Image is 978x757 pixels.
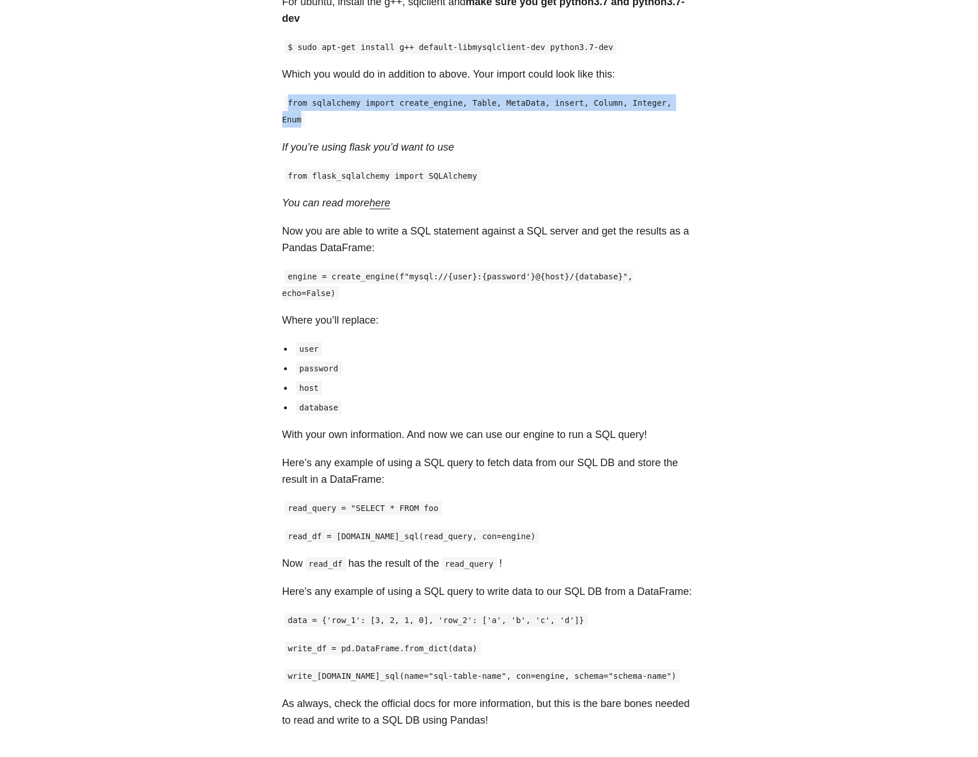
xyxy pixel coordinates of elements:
em: If you’re using flask you’d want to use [282,141,454,153]
code: write_df = pd.DataFrame.from_dict(data) [285,641,481,655]
code: $ sudo apt-get install g++ default-libmysqlclient-dev python3.7-dev [285,40,617,54]
p: As always, check the official docs for more information, but this is the bare bones needed to rea... [282,695,696,729]
code: read_query = "SELECT * FROM foo [285,501,442,515]
code: from sqlalchemy import create_engine, Table, MetaData, insert, Column, Integer, Enum [282,96,672,126]
p: Where you’ll replace: [282,312,696,329]
code: user [296,342,323,356]
code: read_query [442,557,497,571]
code: data = {'row_1': [3, 2, 1, 0], 'row_2': ['a', 'b', 'c', 'd']} [285,613,588,627]
p: Now has the result of the ! [282,555,696,572]
p: With your own information. And now we can use our engine to run a SQL query! [282,426,696,443]
code: from flask_sqlalchemy import SQLAlchemy [285,169,481,183]
code: password [296,362,342,375]
p: Here’s any example of using a SQL query to fetch data from our SQL DB and store the result in a D... [282,455,696,488]
p: Now you are able to write a SQL statement against a SQL server and get the results as a Pandas Da... [282,223,696,256]
code: read_df = [DOMAIN_NAME]_sql(read_query, con=engine) [285,529,539,543]
p: Here’s any example of using a SQL query to write data to our SQL DB from a DataFrame: [282,583,696,600]
p: Which you would do in addition to above. Your import could look like this: [282,66,696,83]
code: database [296,401,342,414]
code: read_df [305,557,346,571]
code: write_[DOMAIN_NAME]_sql(name="sql-table-name", con=engine, schema="schema-name") [285,669,680,683]
a: here [370,197,390,209]
em: You can read more [282,197,390,209]
code: engine = create_engine(f"mysql://{user}:{password'}@{host}/{database}", echo=False) [282,270,633,300]
code: host [296,381,323,395]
